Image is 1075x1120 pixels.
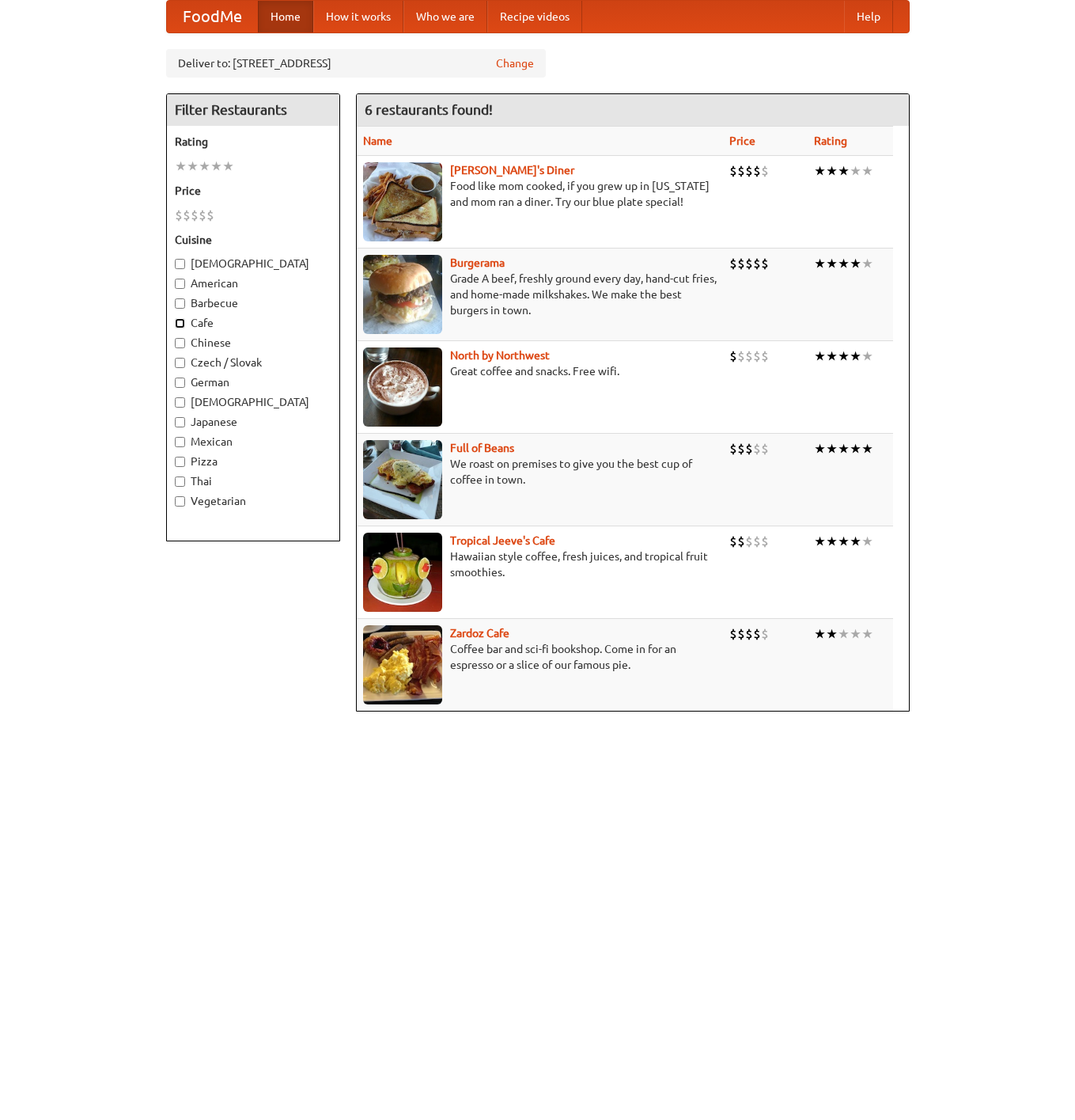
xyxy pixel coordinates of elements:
[761,255,769,272] li: $
[814,135,847,147] a: Rating
[363,347,442,427] img: north.jpg
[175,256,331,271] label: [DEMOGRAPHIC_DATA]
[753,255,761,272] li: $
[175,414,331,430] label: Japanese
[838,255,850,272] li: ★
[814,347,826,365] li: ★
[745,347,753,365] li: $
[861,533,873,550] li: ★
[838,625,850,643] li: ★
[753,533,761,550] li: $
[826,347,838,365] li: ★
[753,440,761,457] li: $
[450,164,574,177] b: [PERSON_NAME]'s Diner
[199,158,210,175] li: ★
[753,625,761,643] li: $
[175,134,331,150] h5: Rating
[175,417,185,427] input: Japanese
[737,440,745,457] li: $
[363,641,717,673] p: Coffee bar and sci-fi bookshop. Come in for an espresso or a slice of our famous pie.
[753,347,761,365] li: $
[814,255,826,272] li: ★
[729,347,737,365] li: $
[167,94,339,126] h4: Filter Restaurants
[175,298,185,309] input: Barbecue
[861,440,873,457] li: ★
[814,162,826,180] li: ★
[745,533,753,550] li: $
[850,347,861,365] li: ★
[826,625,838,643] li: ★
[861,255,873,272] li: ★
[761,533,769,550] li: $
[403,1,487,32] a: Who we are
[850,533,861,550] li: ★
[175,279,185,289] input: American
[844,1,893,32] a: Help
[861,162,873,180] li: ★
[861,625,873,643] li: ★
[313,1,403,32] a: How it works
[761,625,769,643] li: $
[175,275,331,291] label: American
[365,102,493,117] ng-pluralize: 6 restaurants found!
[210,158,222,175] li: ★
[826,162,838,180] li: ★
[175,473,331,489] label: Thai
[175,358,185,368] input: Czech / Slovak
[363,625,442,704] img: zardoz.jpg
[363,135,392,147] a: Name
[838,533,850,550] li: ★
[753,162,761,180] li: $
[175,232,331,248] h5: Cuisine
[729,533,737,550] li: $
[761,347,769,365] li: $
[175,259,185,269] input: [DEMOGRAPHIC_DATA]
[363,440,442,519] img: beans.jpg
[175,207,183,224] li: $
[850,255,861,272] li: ★
[761,162,769,180] li: $
[450,256,505,269] a: Burgerama
[861,347,873,365] li: ★
[175,183,331,199] h5: Price
[450,534,555,547] a: Tropical Jeeve's Cafe
[175,493,331,509] label: Vegetarian
[826,533,838,550] li: ★
[175,295,331,311] label: Barbecue
[191,207,199,224] li: $
[175,374,331,390] label: German
[175,397,185,408] input: [DEMOGRAPHIC_DATA]
[814,533,826,550] li: ★
[761,440,769,457] li: $
[175,437,185,447] input: Mexican
[183,207,191,224] li: $
[363,549,717,580] p: Hawaiian style coffee, fresh juices, and tropical fruit smoothies.
[826,440,838,457] li: ★
[737,533,745,550] li: $
[363,178,717,210] p: Food like mom cooked, if you grew up in [US_STATE] and mom ran a diner. Try our blue plate special!
[175,355,331,370] label: Czech / Slovak
[222,158,234,175] li: ★
[838,162,850,180] li: ★
[826,255,838,272] li: ★
[729,255,737,272] li: $
[175,378,185,388] input: German
[450,349,550,362] a: North by Northwest
[206,207,214,224] li: $
[496,55,534,71] a: Change
[363,363,717,379] p: Great coffee and snacks. Free wifi.
[745,625,753,643] li: $
[175,315,331,331] label: Cafe
[450,442,514,454] a: Full of Beans
[737,625,745,643] li: $
[363,271,717,318] p: Grade A beef, freshly ground every day, hand-cut fries, and home-made milkshakes. We make the bes...
[175,335,331,351] label: Chinese
[166,49,546,78] div: Deliver to: [STREET_ADDRESS]
[737,255,745,272] li: $
[167,1,258,32] a: FoodMe
[258,1,313,32] a: Home
[729,162,737,180] li: $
